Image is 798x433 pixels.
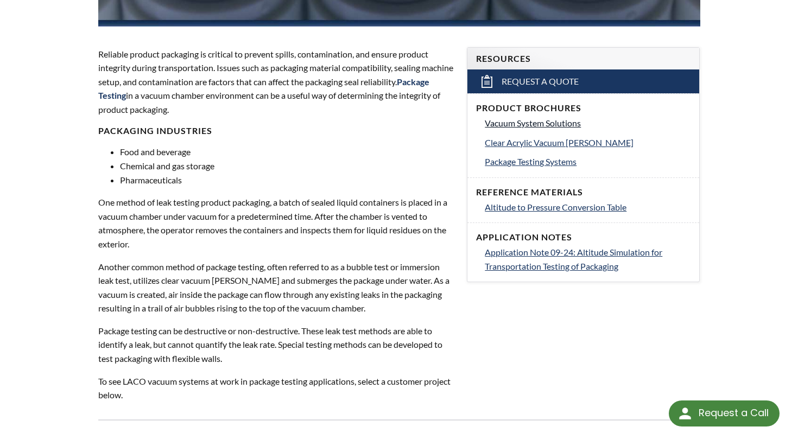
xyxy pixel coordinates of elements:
li: Food and beverage [120,145,454,159]
a: Package Testing Systems [485,155,691,169]
span: Request a Quote [502,76,579,87]
a: Altitude to Pressure Conversion Table [485,200,691,214]
span: Application Note 09-24: Altitude Simulation for Transportation Testing of Packaging [485,247,662,271]
h4: Reference Materials [476,187,691,198]
a: Application Note 09-24: Altitude Simulation for Transportation Testing of Packaging [485,245,691,273]
li: Pharmaceuticals [120,173,454,187]
strong: Packaging industries [98,125,212,136]
a: Clear Acrylic Vacuum [PERSON_NAME] [485,136,691,150]
span: Vacuum System Solutions [485,118,581,128]
p: Package testing can be destructive or non-destructive. These leak test methods are able to identi... [98,324,454,366]
span: Package Testing Systems [485,156,577,167]
h4: Product Brochures [476,103,691,114]
p: One method of leak testing product packaging, a batch of sealed liquid containers is placed in a ... [98,195,454,251]
a: Vacuum System Solutions [485,116,691,130]
p: To see LACO vacuum systems at work in package testing applications, select a customer project below. [98,374,454,402]
p: Reliable product packaging is critical to prevent spills, contamination, and ensure product integ... [98,47,454,117]
div: Request a Call [699,400,769,425]
h4: Resources [476,53,691,65]
p: Another common method of package testing, often referred to as a bubble test or immersion leak te... [98,260,454,315]
li: Chemical and gas storage [120,159,454,173]
span: Altitude to Pressure Conversion Table [485,202,626,212]
img: round button [676,405,694,422]
h4: Application Notes [476,232,691,243]
div: Request a Call [669,400,780,426]
a: Request a Quote [467,69,699,93]
span: Clear Acrylic Vacuum [PERSON_NAME] [485,137,634,148]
